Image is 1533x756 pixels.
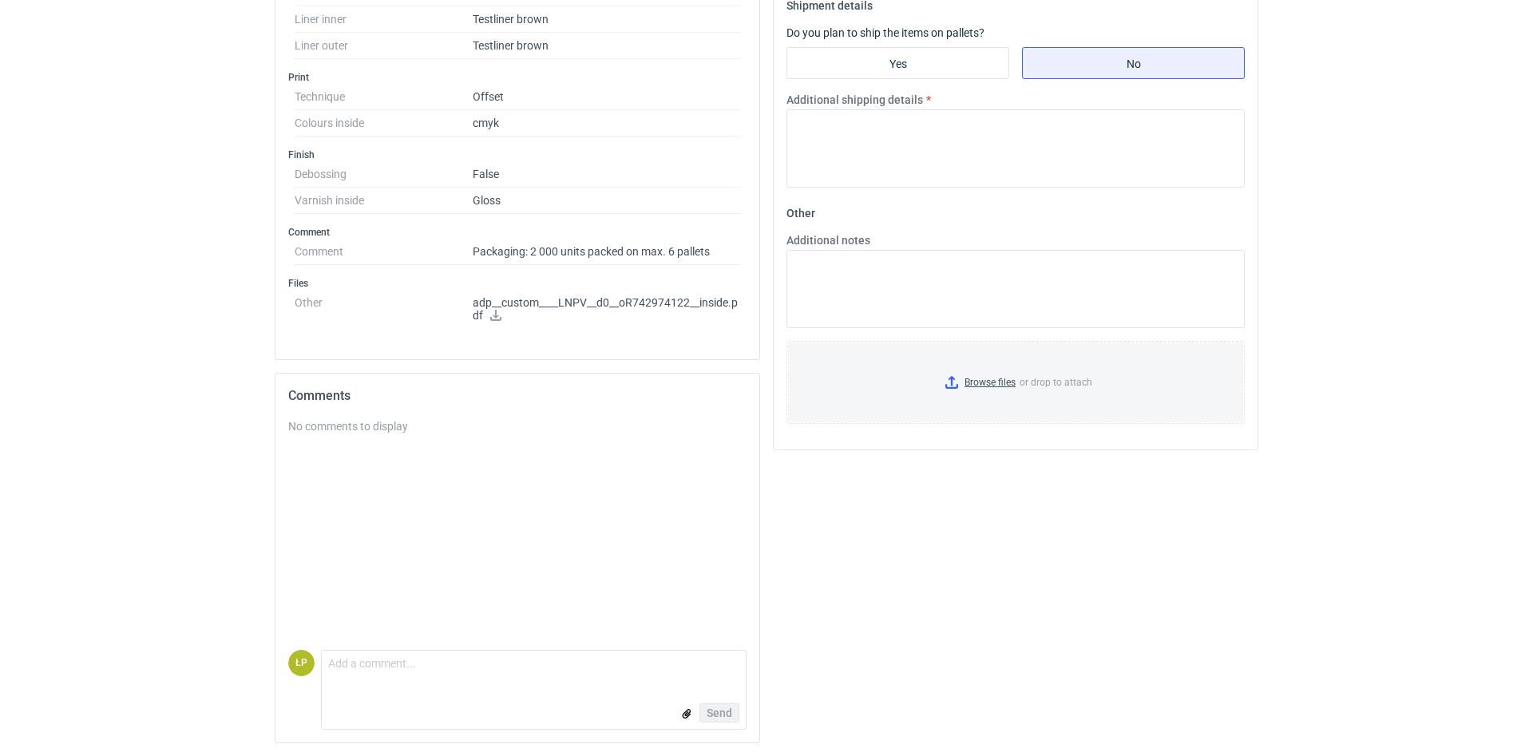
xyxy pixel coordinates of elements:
dd: Testliner brown [473,33,740,59]
dd: False [473,161,740,188]
dd: Packaging: 2 000 units packed on max. 6 pallets [473,239,740,265]
dt: Debossing [295,161,473,188]
dt: Technique [295,84,473,110]
dt: Varnish inside [295,188,473,214]
span: Send [707,707,732,718]
button: Send [699,703,739,722]
label: or drop to attach [787,342,1244,423]
legend: Other [786,200,815,220]
dd: Testliner brown [473,6,740,33]
label: Additional shipping details [786,92,923,108]
dt: Colours inside [295,110,473,137]
label: Yes [786,47,1009,79]
dd: Gloss [473,188,740,214]
label: Additional notes [786,232,870,248]
h3: Files [288,277,747,290]
label: No [1022,47,1245,79]
dt: Liner outer [295,33,473,59]
label: Do you plan to ship the items on pallets? [786,26,984,39]
div: No comments to display [288,418,747,434]
h3: Finish [288,148,747,161]
dd: Offset [473,84,740,110]
dd: cmyk [473,110,740,137]
dt: Other [295,290,473,334]
figcaption: ŁP [288,650,315,676]
h3: Print [288,71,747,84]
h3: Comment [288,226,747,239]
dt: Comment [295,239,473,265]
p: adp__custom____LNPV__d0__oR742974122__inside.pdf [473,296,740,323]
div: Łukasz Postawa [288,650,315,676]
h2: Comments [288,386,747,406]
dt: Liner inner [295,6,473,33]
